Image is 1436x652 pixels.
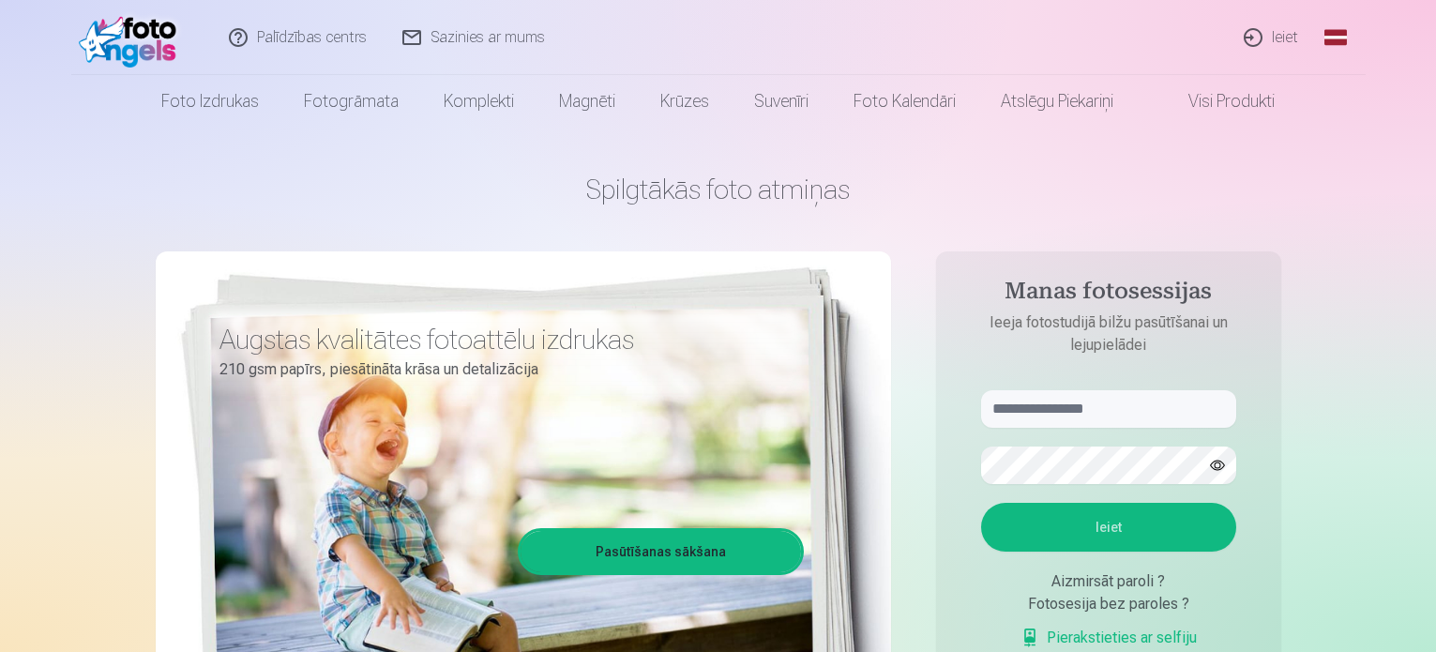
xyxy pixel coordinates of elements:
[962,311,1255,356] p: Ieeja fotostudijā bilžu pasūtīšanai un lejupielādei
[281,75,421,128] a: Fotogrāmata
[638,75,732,128] a: Krūzes
[79,8,187,68] img: /fa1
[156,173,1281,206] h1: Spilgtākās foto atmiņas
[1020,627,1197,649] a: Pierakstieties ar selfiju
[139,75,281,128] a: Foto izdrukas
[537,75,638,128] a: Magnēti
[732,75,831,128] a: Suvenīri
[831,75,978,128] a: Foto kalendāri
[1136,75,1297,128] a: Visi produkti
[421,75,537,128] a: Komplekti
[978,75,1136,128] a: Atslēgu piekariņi
[981,503,1236,552] button: Ieiet
[219,323,790,356] h3: Augstas kvalitātes fotoattēlu izdrukas
[981,593,1236,615] div: Fotosesija bez paroles ?
[962,278,1255,311] h4: Manas fotosessijas
[521,531,801,572] a: Pasūtīšanas sākšana
[219,356,790,383] p: 210 gsm papīrs, piesātināta krāsa un detalizācija
[981,570,1236,593] div: Aizmirsāt paroli ?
